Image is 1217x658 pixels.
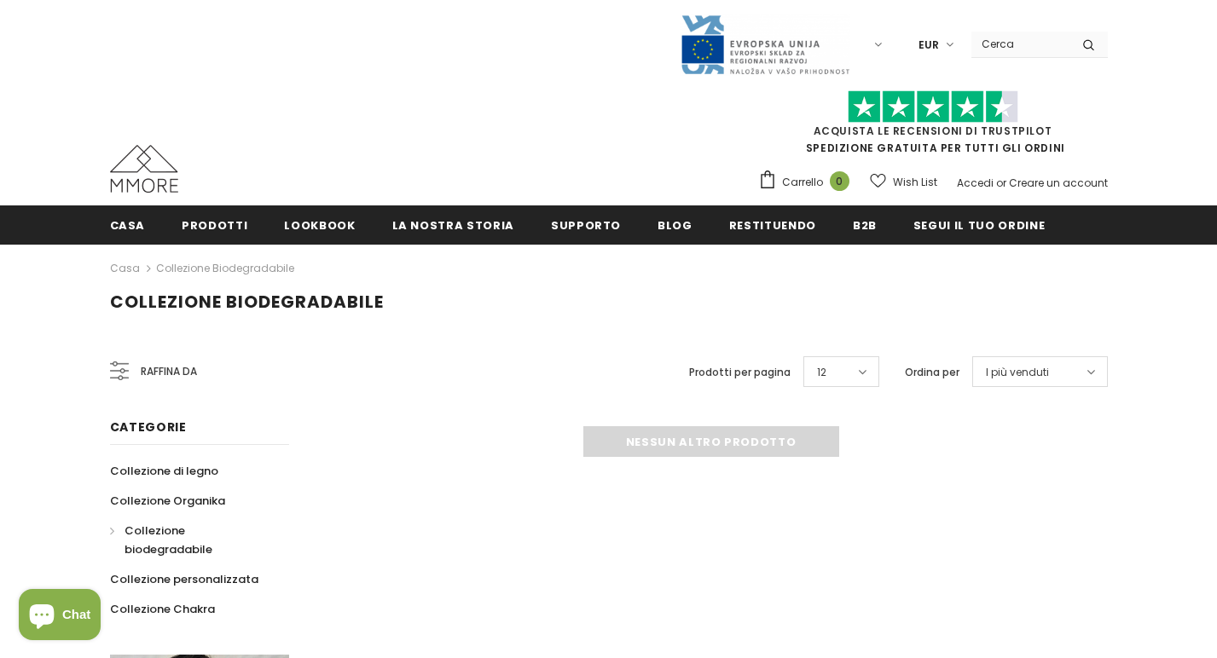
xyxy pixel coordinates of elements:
[689,364,791,381] label: Prodotti per pagina
[758,98,1108,155] span: SPEDIZIONE GRATUITA PER TUTTI GLI ORDINI
[1009,176,1108,190] a: Creare un account
[110,564,258,594] a: Collezione personalizzata
[392,205,514,244] a: La nostra storia
[758,170,858,195] a: Carrello 0
[817,364,826,381] span: 12
[14,589,106,644] inbox-online-store-chat: Shopify online store chat
[141,362,197,381] span: Raffina da
[551,217,621,234] span: supporto
[110,486,225,516] a: Collezione Organika
[680,37,850,51] a: Javni Razpis
[110,290,384,314] span: Collezione biodegradabile
[284,217,355,234] span: Lookbook
[182,205,247,244] a: Prodotti
[110,205,146,244] a: Casa
[658,205,693,244] a: Blog
[110,418,187,436] span: Categorie
[913,217,1045,234] span: Segui il tuo ordine
[182,217,247,234] span: Prodotti
[110,516,270,564] a: Collezione biodegradabile
[870,167,937,197] a: Wish List
[913,205,1045,244] a: Segui il tuo ordine
[893,174,937,191] span: Wish List
[680,14,850,76] img: Javni Razpis
[551,205,621,244] a: supporto
[971,32,1069,56] input: Search Site
[110,601,215,617] span: Collezione Chakra
[782,174,823,191] span: Carrello
[729,217,816,234] span: Restituendo
[658,217,693,234] span: Blog
[814,124,1052,138] a: Acquista le recensioni di TrustPilot
[110,217,146,234] span: Casa
[125,522,212,557] span: Collezione biodegradabile
[853,217,877,234] span: B2B
[905,364,959,381] label: Ordina per
[110,463,218,479] span: Collezione di legno
[919,37,939,54] span: EUR
[110,594,215,624] a: Collezione Chakra
[110,456,218,486] a: Collezione di legno
[729,205,816,244] a: Restituendo
[392,217,514,234] span: La nostra storia
[284,205,355,244] a: Lookbook
[848,90,1018,124] img: Fidati di Pilot Stars
[957,176,994,190] a: Accedi
[996,176,1006,190] span: or
[156,261,294,275] a: Collezione biodegradabile
[110,493,225,509] span: Collezione Organika
[110,145,178,193] img: Casi MMORE
[830,171,849,191] span: 0
[986,364,1049,381] span: I più venduti
[110,258,140,279] a: Casa
[110,571,258,587] span: Collezione personalizzata
[853,205,877,244] a: B2B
